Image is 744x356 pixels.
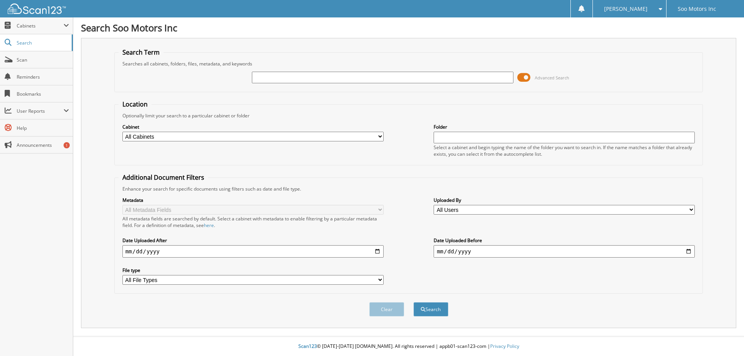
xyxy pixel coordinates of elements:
span: Bookmarks [17,91,69,97]
span: Soo Motors Inc [678,7,716,11]
div: All metadata fields are searched by default. Select a cabinet with metadata to enable filtering b... [122,215,384,229]
input: end [434,245,695,258]
button: Search [413,302,448,316]
span: Scan123 [298,343,317,349]
span: Announcements [17,142,69,148]
label: Date Uploaded Before [434,237,695,244]
label: Uploaded By [434,197,695,203]
h1: Search Soo Motors Inc [81,21,736,34]
legend: Location [119,100,152,108]
div: Searches all cabinets, folders, files, metadata, and keywords [119,60,699,67]
label: Metadata [122,197,384,203]
span: [PERSON_NAME] [604,7,648,11]
div: Optionally limit your search to a particular cabinet or folder [119,112,699,119]
span: Reminders [17,74,69,80]
input: start [122,245,384,258]
span: Search [17,40,68,46]
label: Date Uploaded After [122,237,384,244]
div: Select a cabinet and begin typing the name of the folder you want to search in. If the name match... [434,144,695,157]
label: Folder [434,124,695,130]
label: File type [122,267,384,273]
span: Scan [17,57,69,63]
button: Clear [369,302,404,316]
span: Help [17,125,69,131]
label: Cabinet [122,124,384,130]
span: Cabinets [17,22,64,29]
img: scan123-logo-white.svg [8,3,66,14]
div: 1 [64,142,70,148]
div: © [DATE]-[DATE] [DOMAIN_NAME]. All rights reserved | appb01-scan123-com | [73,337,744,356]
a: Privacy Policy [490,343,519,349]
a: here [204,222,214,229]
legend: Additional Document Filters [119,173,208,182]
legend: Search Term [119,48,164,57]
span: User Reports [17,108,64,114]
span: Advanced Search [535,75,569,81]
div: Enhance your search for specific documents using filters such as date and file type. [119,186,699,192]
